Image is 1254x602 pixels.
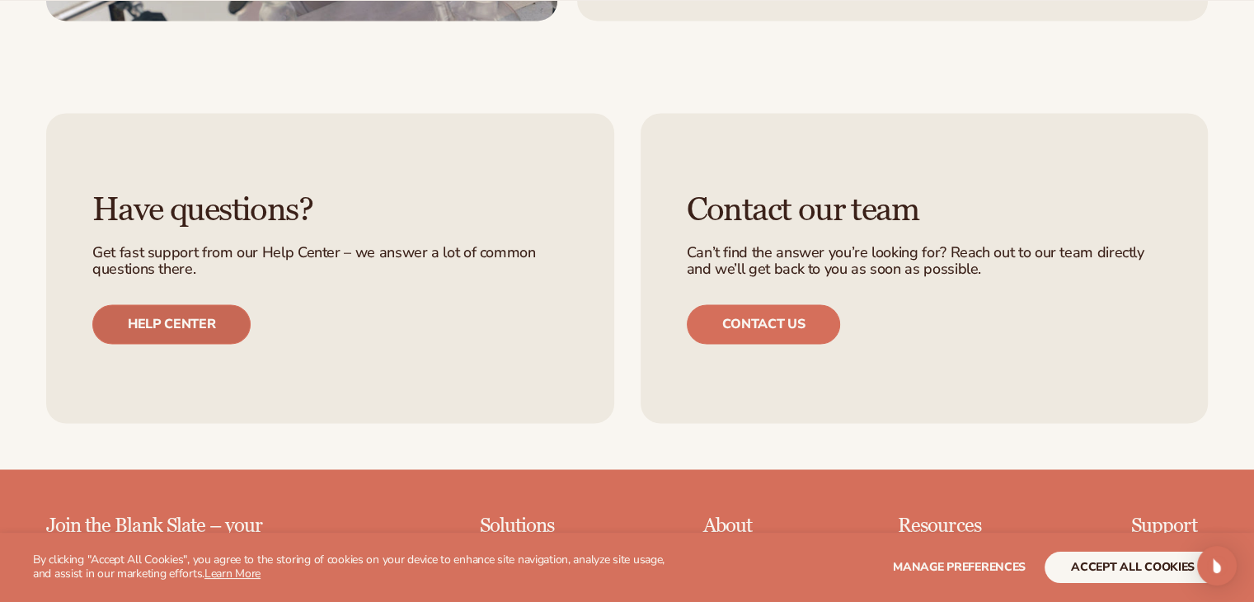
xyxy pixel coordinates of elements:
[893,552,1026,583] button: Manage preferences
[33,553,683,581] p: By clicking "Accept All Cookies", you agree to the storing of cookies on your device to enhance s...
[1045,552,1221,583] button: accept all cookies
[898,515,1028,537] p: Resources
[46,515,308,559] p: Join the Blank Slate – your beauty brand playbook
[687,304,841,344] a: Contact us
[92,245,568,278] p: Get fast support from our Help Center – we answer a lot of common questions there.
[92,192,568,228] h3: Have questions?
[687,192,1162,228] h3: Contact our team
[92,304,251,344] a: Help center
[1131,515,1208,537] p: Support
[204,566,261,581] a: Learn More
[480,515,600,537] p: Solutions
[1197,546,1237,586] div: Open Intercom Messenger
[702,515,795,537] p: About
[687,245,1162,278] p: Can’t find the answer you’re looking for? Reach out to our team directly and we’ll get back to yo...
[893,559,1026,575] span: Manage preferences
